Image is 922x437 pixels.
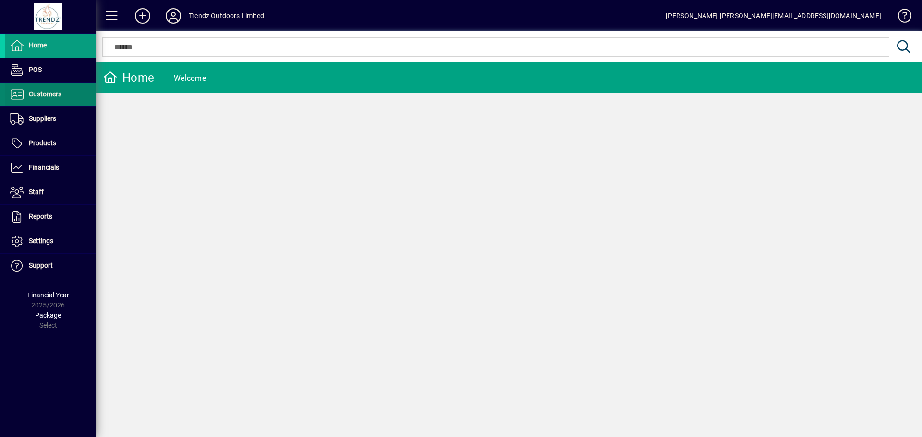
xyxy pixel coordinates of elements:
span: POS [29,66,42,73]
a: Reports [5,205,96,229]
a: Financials [5,156,96,180]
div: Home [103,70,154,85]
div: [PERSON_NAME] [PERSON_NAME][EMAIL_ADDRESS][DOMAIN_NAME] [666,8,881,24]
a: Products [5,131,96,155]
span: Customers [29,90,61,98]
span: Staff [29,188,44,196]
span: Financial Year [27,291,69,299]
a: Support [5,254,96,278]
span: Financials [29,164,59,171]
a: Settings [5,229,96,253]
span: Settings [29,237,53,245]
span: Products [29,139,56,147]
a: Suppliers [5,107,96,131]
span: Support [29,261,53,269]
button: Profile [158,7,189,24]
span: Suppliers [29,115,56,122]
a: POS [5,58,96,82]
a: Knowledge Base [891,2,910,33]
span: Reports [29,213,52,220]
a: Staff [5,180,96,204]
div: Trendz Outdoors Limited [189,8,264,24]
div: Welcome [174,71,206,86]
a: Customers [5,83,96,106]
span: Home [29,41,47,49]
span: Package [35,311,61,319]
button: Add [127,7,158,24]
